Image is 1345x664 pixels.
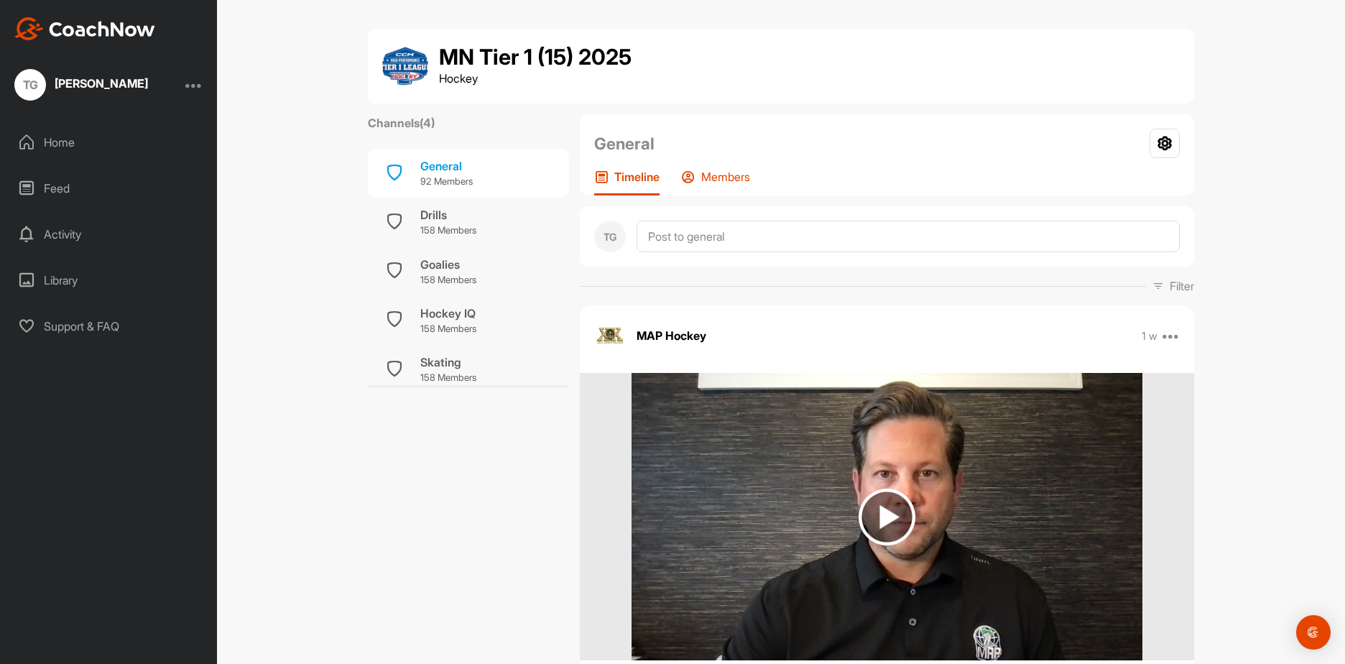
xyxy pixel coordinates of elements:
img: avatar [594,320,626,351]
div: Hockey IQ [420,305,476,322]
div: TG [14,69,46,101]
p: Hockey [439,70,632,87]
div: Home [8,124,211,160]
img: play [859,489,915,545]
div: Activity [8,216,211,252]
div: Support & FAQ [8,308,211,344]
img: media [632,373,1142,660]
div: Drills [420,206,476,223]
h2: General [594,132,655,156]
div: TG [594,221,626,252]
img: group [382,43,428,89]
label: Channels ( 4 ) [368,114,435,132]
p: 1 w [1142,329,1157,343]
div: Goalies [420,256,476,273]
p: Members [701,170,750,184]
div: General [420,157,473,175]
p: 92 Members [420,175,473,189]
p: Filter [1170,277,1194,295]
h1: MN Tier 1 (15) 2025 [439,45,632,70]
p: 158 Members [420,322,476,336]
img: CoachNow [14,17,155,40]
p: Timeline [614,170,660,184]
p: 158 Members [420,273,476,287]
div: Library [8,262,211,298]
p: MAP Hockey [637,327,706,344]
div: Open Intercom Messenger [1296,615,1331,650]
div: Skating [420,354,476,371]
div: [PERSON_NAME] [55,78,148,89]
div: Feed [8,170,211,206]
p: 158 Members [420,371,476,385]
p: 158 Members [420,223,476,238]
